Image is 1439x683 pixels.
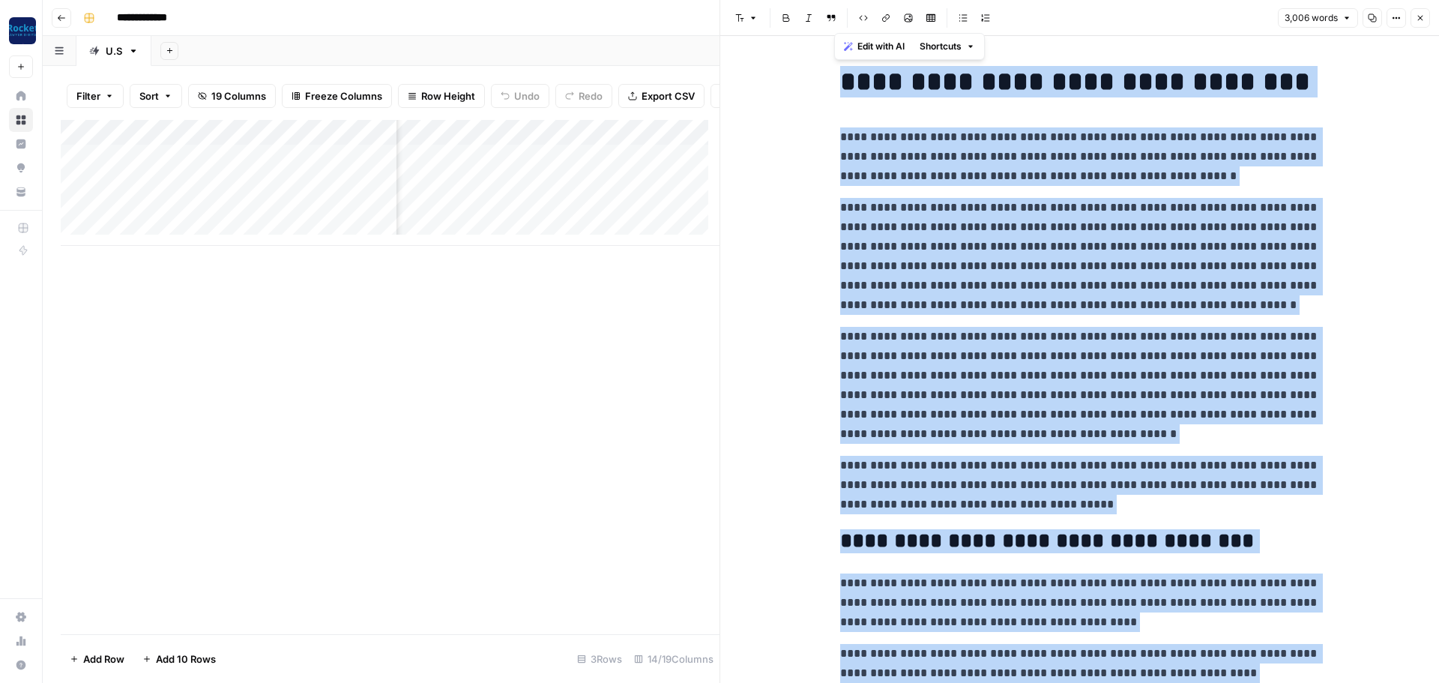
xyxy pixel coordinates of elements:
a: Settings [9,605,33,629]
a: Insights [9,132,33,156]
div: 3 Rows [571,647,628,671]
span: Sort [139,88,159,103]
a: U.S [76,36,151,66]
a: Usage [9,629,33,653]
span: Filter [76,88,100,103]
button: Row Height [398,84,485,108]
span: 3,006 words [1285,11,1338,25]
span: Add 10 Rows [156,652,216,667]
button: Filter [67,84,124,108]
div: 14/19 Columns [628,647,719,671]
a: Opportunities [9,156,33,180]
button: Redo [555,84,612,108]
span: 19 Columns [211,88,266,103]
button: Undo [491,84,549,108]
button: 19 Columns [188,84,276,108]
span: Add Row [83,652,124,667]
button: Add 10 Rows [133,647,225,671]
img: Rocket Pilots Logo [9,17,36,44]
button: Edit with AI [838,37,911,56]
a: Your Data [9,180,33,204]
div: U.S [106,43,122,58]
span: Redo [579,88,603,103]
button: Freeze Columns [282,84,392,108]
a: Home [9,84,33,108]
button: 3,006 words [1278,8,1358,28]
span: Shortcuts [920,40,962,53]
span: Edit with AI [857,40,905,53]
span: Row Height [421,88,475,103]
button: Workspace: Rocket Pilots [9,12,33,49]
button: Help + Support [9,653,33,677]
span: Undo [514,88,540,103]
a: Browse [9,108,33,132]
button: Sort [130,84,182,108]
button: Add Row [61,647,133,671]
button: Shortcuts [914,37,981,56]
span: Freeze Columns [305,88,382,103]
span: Export CSV [642,88,695,103]
button: Export CSV [618,84,705,108]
